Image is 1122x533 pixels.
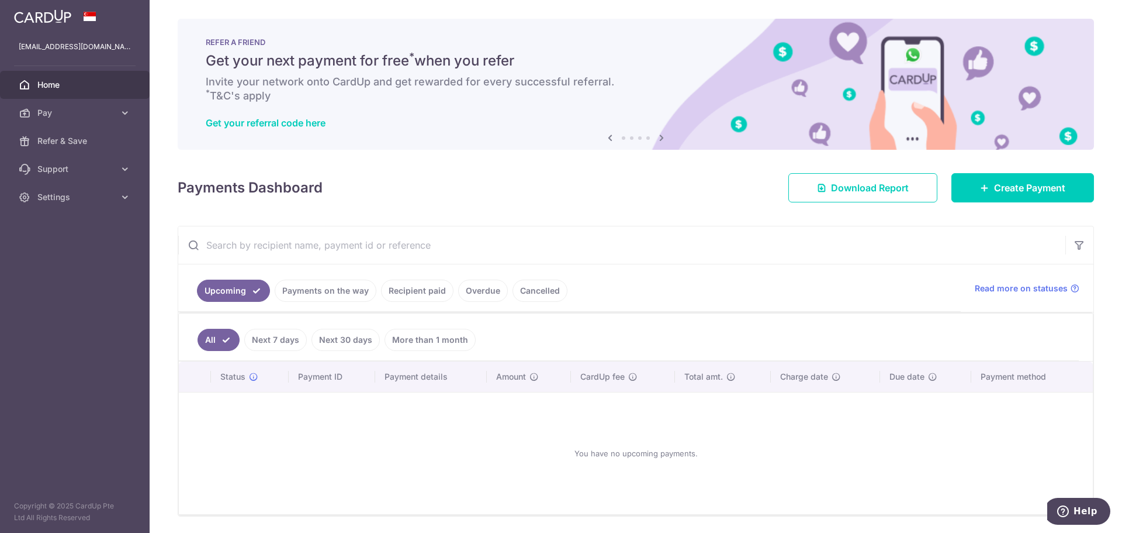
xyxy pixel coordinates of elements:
input: Search by recipient name, payment id or reference [178,226,1065,264]
span: Read more on statuses [975,283,1068,294]
a: Cancelled [512,280,567,302]
span: CardUp fee [580,371,625,383]
h4: Payments Dashboard [178,177,323,198]
a: Upcoming [197,280,270,302]
a: Next 7 days [244,329,307,351]
p: REFER A FRIEND [206,37,1066,47]
img: RAF banner [178,19,1094,150]
span: Total amt. [684,371,723,383]
iframe: Opens a widget where you can find more information [1047,498,1110,527]
th: Payment details [375,362,487,392]
span: Pay [37,107,115,119]
a: Payments on the way [275,280,376,302]
h6: Invite your network onto CardUp and get rewarded for every successful referral. T&C's apply [206,75,1066,103]
span: Support [37,163,115,175]
span: Status [220,371,245,383]
h5: Get your next payment for free when you refer [206,51,1066,70]
a: More than 1 month [385,329,476,351]
th: Payment ID [289,362,375,392]
a: Next 30 days [311,329,380,351]
a: Read more on statuses [975,283,1079,294]
a: Overdue [458,280,508,302]
span: Home [37,79,115,91]
span: Due date [889,371,924,383]
a: Get your referral code here [206,117,325,129]
span: Create Payment [994,181,1065,195]
span: Charge date [780,371,828,383]
a: All [198,329,240,351]
span: Download Report [831,181,909,195]
img: CardUp [14,9,71,23]
span: Settings [37,191,115,203]
p: [EMAIL_ADDRESS][DOMAIN_NAME] [19,41,131,53]
a: Download Report [788,173,937,202]
span: Refer & Save [37,135,115,147]
th: Payment method [971,362,1093,392]
div: You have no upcoming payments. [193,402,1079,505]
a: Create Payment [951,173,1094,202]
a: Recipient paid [381,280,453,302]
span: Amount [496,371,526,383]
